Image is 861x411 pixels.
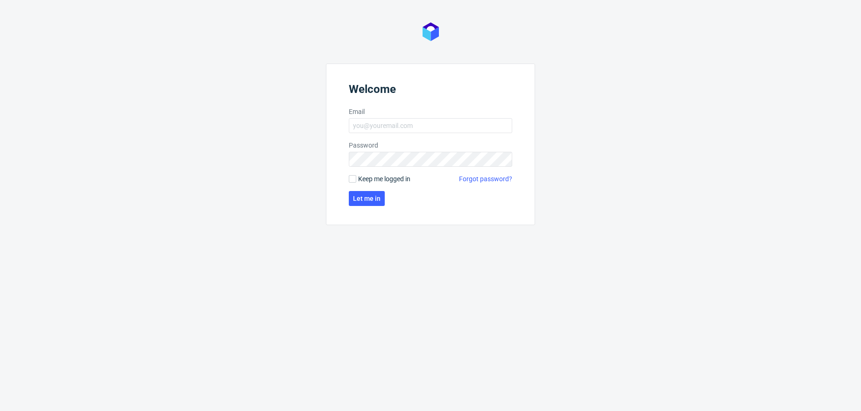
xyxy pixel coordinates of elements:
[349,141,512,150] label: Password
[353,195,381,202] span: Let me in
[349,191,385,206] button: Let me in
[349,107,512,116] label: Email
[349,83,512,99] header: Welcome
[349,118,512,133] input: you@youremail.com
[358,174,410,184] span: Keep me logged in
[459,174,512,184] a: Forgot password?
